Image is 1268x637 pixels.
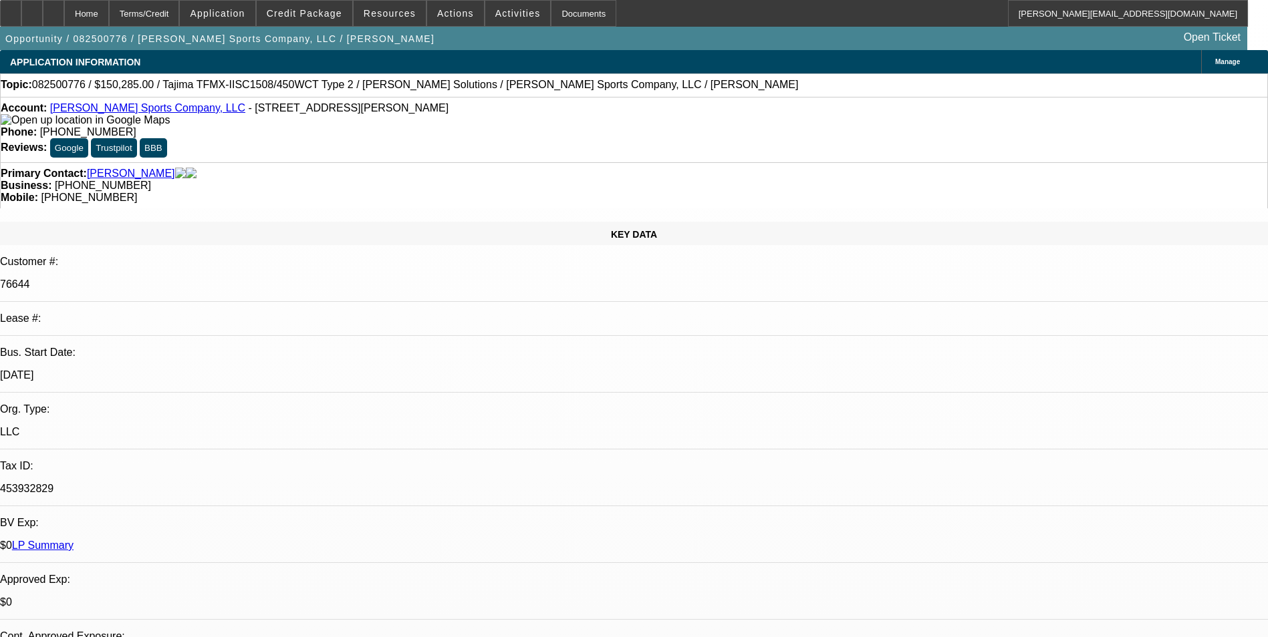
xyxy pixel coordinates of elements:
[140,138,167,158] button: BBB
[12,540,74,551] a: LP Summary
[91,138,136,158] button: Trustpilot
[10,57,140,67] span: APPLICATION INFORMATION
[1,142,47,153] strong: Reviews:
[190,8,245,19] span: Application
[1,168,87,180] strong: Primary Contact:
[1,114,170,126] img: Open up location in Google Maps
[437,8,474,19] span: Actions
[50,138,88,158] button: Google
[1,126,37,138] strong: Phone:
[32,79,799,91] span: 082500776 / $150,285.00 / Tajima TFMX-IISC1508/450WCT Type 2 / [PERSON_NAME] Solutions / [PERSON_...
[427,1,484,26] button: Actions
[55,180,151,191] span: [PHONE_NUMBER]
[41,192,137,203] span: [PHONE_NUMBER]
[1,192,38,203] strong: Mobile:
[611,229,657,240] span: KEY DATA
[1,114,170,126] a: View Google Maps
[485,1,551,26] button: Activities
[1178,26,1246,49] a: Open Ticket
[257,1,352,26] button: Credit Package
[87,168,175,180] a: [PERSON_NAME]
[40,126,136,138] span: [PHONE_NUMBER]
[1,102,47,114] strong: Account:
[1,79,32,91] strong: Topic:
[364,8,416,19] span: Resources
[186,168,197,180] img: linkedin-icon.png
[495,8,541,19] span: Activities
[50,102,245,114] a: [PERSON_NAME] Sports Company, LLC
[354,1,426,26] button: Resources
[175,168,186,180] img: facebook-icon.png
[1215,58,1240,65] span: Manage
[267,8,342,19] span: Credit Package
[5,33,434,44] span: Opportunity / 082500776 / [PERSON_NAME] Sports Company, LLC / [PERSON_NAME]
[1,180,51,191] strong: Business:
[180,1,255,26] button: Application
[248,102,449,114] span: - [STREET_ADDRESS][PERSON_NAME]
